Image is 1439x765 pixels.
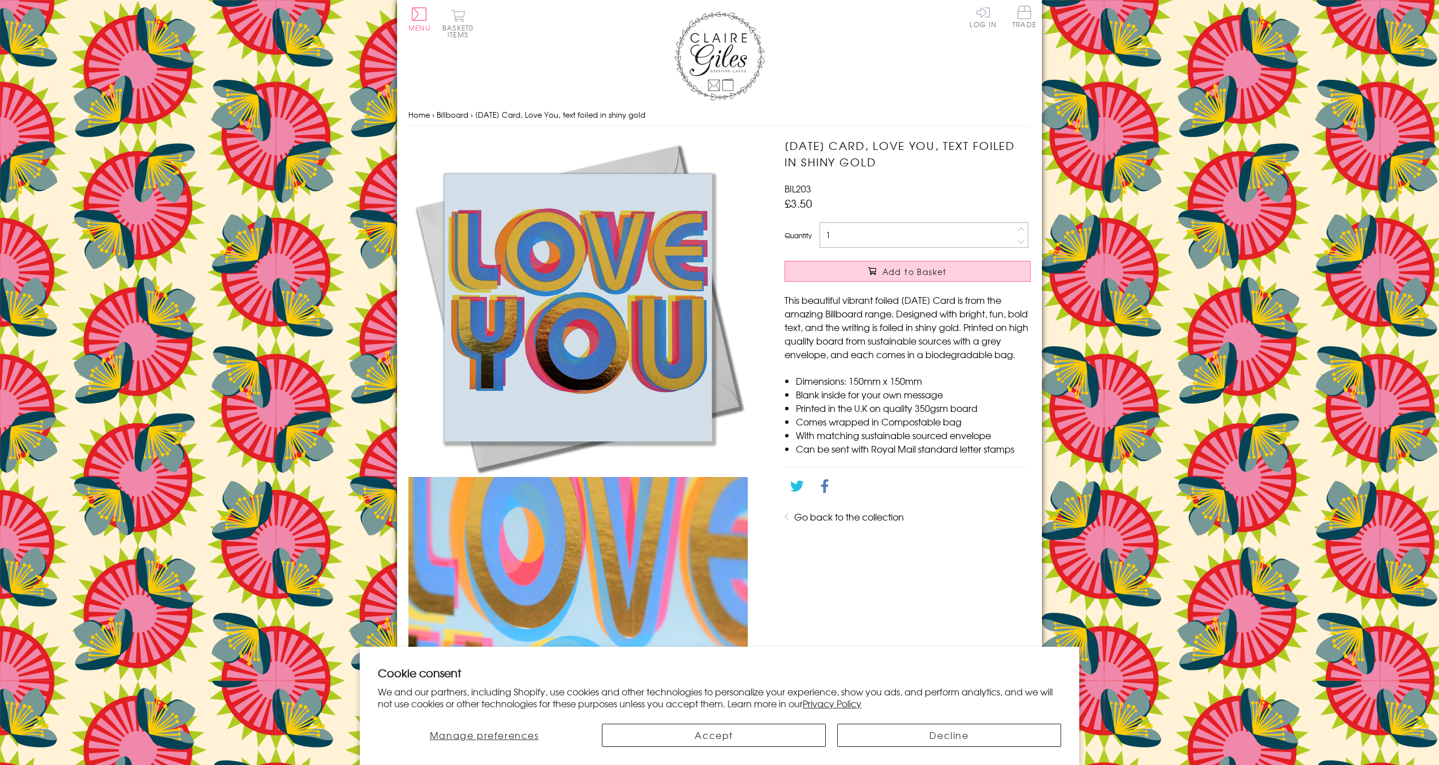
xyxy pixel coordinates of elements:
[378,665,1061,681] h2: Cookie consent
[785,230,812,240] label: Quantity
[837,724,1061,747] button: Decline
[408,109,430,120] a: Home
[674,11,765,101] img: Claire Giles Greetings Cards
[882,266,947,277] span: Add to Basket
[430,728,539,742] span: Manage preferences
[796,428,1031,442] li: With matching sustainable sourced envelope
[408,104,1031,127] nav: breadcrumbs
[794,510,904,523] a: Go back to the collection
[408,7,430,31] button: Menu
[378,686,1061,710] p: We and our partners, including Shopify, use cookies and other technologies to personalize your ex...
[785,137,1031,170] h1: [DATE] Card, Love You, text foiled in shiny gold
[796,388,1031,401] li: Blank inside for your own message
[970,6,997,28] a: Log In
[378,724,591,747] button: Manage preferences
[471,109,473,120] span: ›
[785,293,1031,361] p: This beautiful vibrant foiled [DATE] Card is from the amazing Billboard range. Designed with brig...
[785,195,812,211] span: £3.50
[442,9,473,38] button: Basket0 items
[796,374,1031,388] li: Dimensions: 150mm x 150mm
[796,442,1031,455] li: Can be sent with Royal Mail standard letter stamps
[785,182,811,195] span: BIL203
[432,109,434,120] span: ›
[408,137,748,477] img: Valentine's Day Card, Love You, text foiled in shiny gold
[437,109,468,120] a: Billboard
[447,23,473,40] span: 0 items
[785,261,1031,282] button: Add to Basket
[1013,6,1036,28] span: Trade
[408,23,430,33] span: Menu
[1013,6,1036,30] a: Trade
[796,401,1031,415] li: Printed in the U.K on quality 350gsm board
[796,415,1031,428] li: Comes wrapped in Compostable bag
[803,697,861,710] a: Privacy Policy
[475,109,645,120] span: [DATE] Card, Love You, text foiled in shiny gold
[602,724,826,747] button: Accept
